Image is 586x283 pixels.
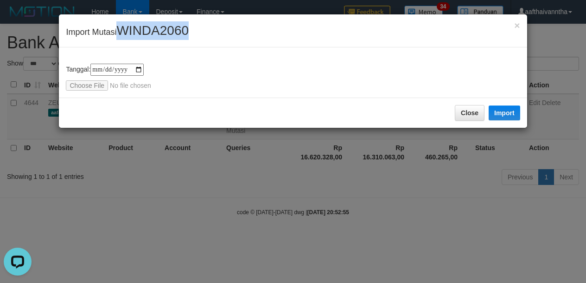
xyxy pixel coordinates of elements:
span: WINDA2060 [116,23,189,38]
div: Tanggal: [66,64,520,91]
button: Import [489,105,520,120]
button: Close [455,105,484,121]
button: Close [514,20,520,30]
span: × [514,20,520,31]
span: Import Mutasi [66,27,189,37]
button: Open LiveChat chat widget [4,4,32,32]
